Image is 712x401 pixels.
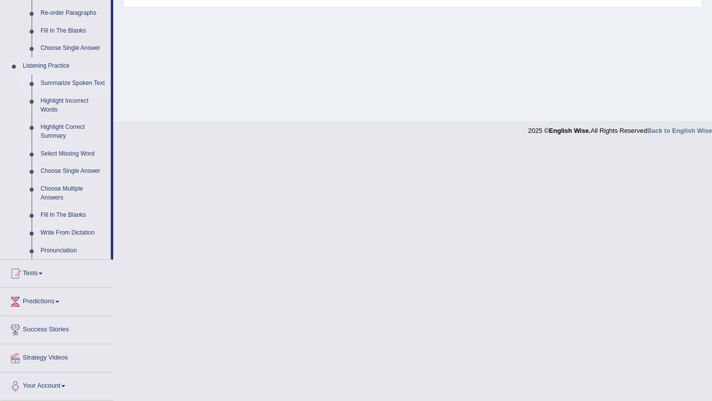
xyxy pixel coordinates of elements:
[647,127,712,134] a: Back to English Wise
[36,242,111,260] a: Pronunciation
[36,22,111,40] a: Fill In The Blanks
[18,57,111,75] a: Listening Practice
[0,316,113,341] a: Success Stories
[0,372,113,397] a: Your Account
[0,288,113,313] a: Predictions
[36,40,111,57] a: Choose Single Answer
[549,127,590,134] strong: English Wise.
[36,145,111,163] a: Select Missing Word
[36,75,111,92] a: Summarize Spoken Text
[36,206,111,224] a: Fill In The Blanks
[36,119,111,145] a: Highlight Correct Summary
[36,224,111,242] a: Write From Dictation
[36,92,111,119] a: Highlight Incorrect Words
[528,121,712,135] div: 2025 © All Rights Reserved
[0,260,113,284] a: Tests
[36,180,111,206] a: Choose Multiple Answers
[36,4,111,22] a: Re-order Paragraphs
[0,344,113,369] a: Strategy Videos
[36,162,111,180] a: Choose Single Answer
